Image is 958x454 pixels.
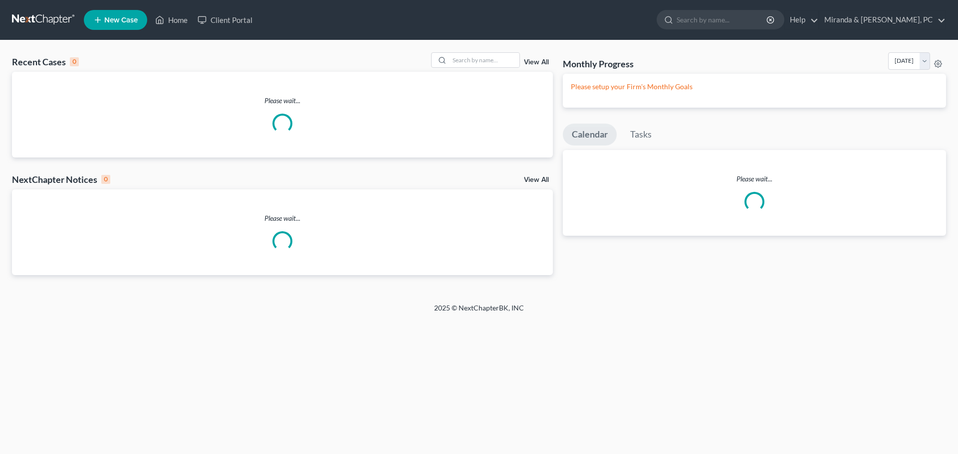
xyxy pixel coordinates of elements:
p: Please wait... [12,213,553,223]
a: View All [524,59,549,66]
div: 0 [70,57,79,66]
div: NextChapter Notices [12,173,110,185]
a: View All [524,176,549,183]
p: Please wait... [563,174,946,184]
p: Please setup your Firm's Monthly Goals [571,82,938,92]
a: Calendar [563,124,617,146]
input: Search by name... [677,10,768,29]
div: 2025 © NextChapterBK, INC [195,303,763,321]
a: Help [785,11,818,29]
div: 0 [101,175,110,184]
p: Please wait... [12,96,553,106]
a: Client Portal [193,11,257,29]
a: Miranda & [PERSON_NAME], PC [819,11,946,29]
h3: Monthly Progress [563,58,634,70]
a: Home [150,11,193,29]
a: Tasks [621,124,661,146]
input: Search by name... [450,53,519,67]
div: Recent Cases [12,56,79,68]
span: New Case [104,16,138,24]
